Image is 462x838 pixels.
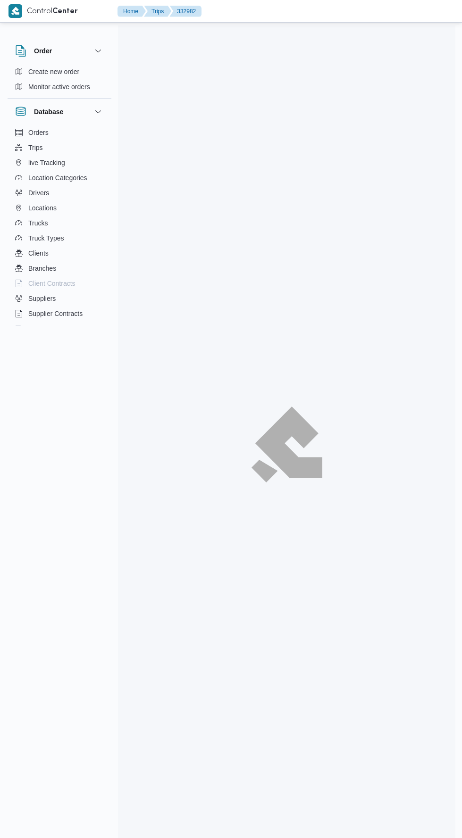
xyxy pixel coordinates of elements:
button: Orders [11,125,108,140]
span: Truck Types [28,232,64,244]
span: Location Categories [28,172,87,183]
span: Locations [28,202,57,214]
span: Clients [28,248,49,259]
img: X8yXhbKr1z7QwAAAABJRU5ErkJggg== [8,4,22,18]
button: Suppliers [11,291,108,306]
button: Database [15,106,104,117]
button: Trucks [11,216,108,231]
span: Supplier Contracts [28,308,83,319]
h3: Order [34,45,52,57]
button: Order [15,45,104,57]
span: Drivers [28,187,49,199]
button: Truck Types [11,231,108,246]
span: Trucks [28,217,48,229]
span: Client Contracts [28,278,76,289]
span: Orders [28,127,49,138]
button: Devices [11,321,108,336]
button: live Tracking [11,155,108,170]
button: Clients [11,246,108,261]
div: Database [8,125,111,329]
button: Trips [11,140,108,155]
span: Suppliers [28,293,56,304]
button: Drivers [11,185,108,200]
button: Location Categories [11,170,108,185]
span: Devices [28,323,52,334]
button: Home [118,6,146,17]
button: Monitor active orders [11,79,108,94]
button: Trips [144,6,171,17]
h3: Database [34,106,63,117]
img: ILLA Logo [256,412,317,477]
button: Client Contracts [11,276,108,291]
span: Trips [28,142,43,153]
button: Create new order [11,64,108,79]
button: Locations [11,200,108,216]
button: Supplier Contracts [11,306,108,321]
span: Monitor active orders [28,81,90,92]
button: 332982 [169,6,202,17]
b: Center [52,8,78,15]
span: Branches [28,263,56,274]
span: live Tracking [28,157,65,168]
span: Create new order [28,66,79,77]
div: Order [8,64,111,98]
button: Branches [11,261,108,276]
